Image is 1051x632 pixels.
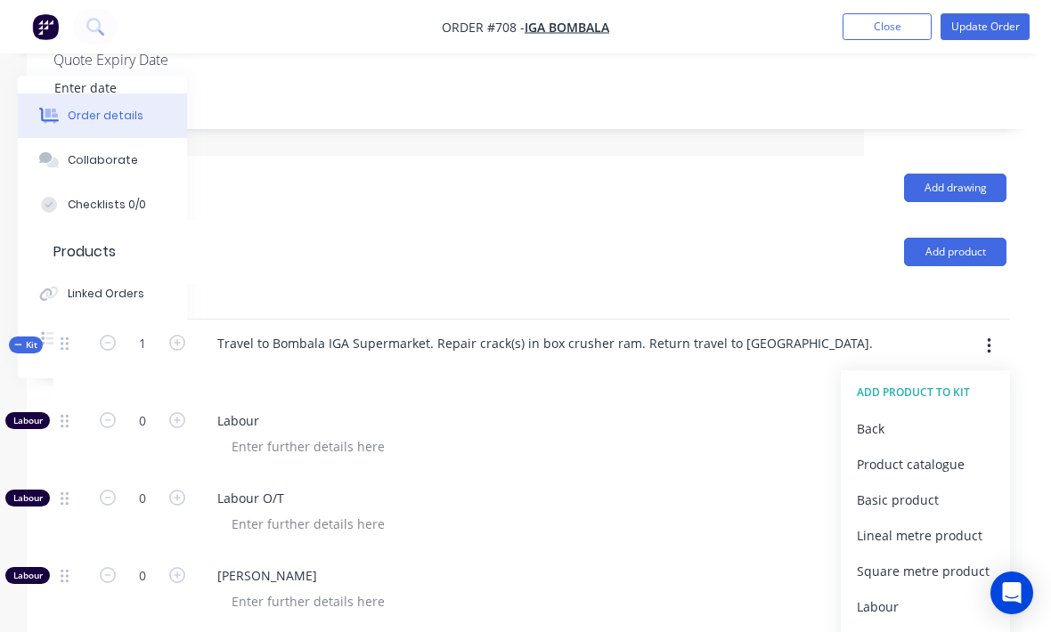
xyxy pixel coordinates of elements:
[18,316,187,361] button: Timeline
[42,75,264,101] input: Enter date
[5,490,50,506] div: Labour
[18,138,187,182] button: Collaborate
[857,451,994,477] div: Product catalogue
[18,227,187,271] button: Tracking
[5,412,50,429] div: Labour
[68,197,146,213] div: Checklists 0/0
[843,13,932,40] button: Close
[904,174,1006,202] button: Add drawing
[857,381,994,404] div: ADD PRODUCT TO KIT
[857,523,994,548] div: Lineal metre product
[18,182,187,227] button: Checklists 0/0
[14,338,37,352] span: Kit
[857,487,994,513] div: Basic product
[18,93,187,138] button: Order details
[68,108,143,124] div: Order details
[53,49,276,70] label: Quote Expiry Date
[990,571,1033,614] div: Open Intercom Messenger
[32,13,59,40] img: Factory
[217,411,901,430] span: Labour
[53,241,116,263] div: Products
[217,566,901,585] span: [PERSON_NAME]
[857,594,994,620] div: Labour
[941,13,1030,40] button: Update Order
[203,330,887,356] div: Travel to Bombala IGA Supermarket. Repair crack(s) in box crusher ram. Return travel to [GEOGRAPH...
[68,152,138,168] div: Collaborate
[68,286,144,302] div: Linked Orders
[5,567,50,584] div: Labour
[857,416,994,442] div: Back
[525,19,609,36] a: IGA BOMBALA
[442,19,525,36] span: Order #708 -
[9,336,43,353] button: Kit
[18,271,187,316] button: Linked Orders
[217,489,901,507] span: Labour O/T
[904,238,1006,266] button: Add product
[857,558,994,584] div: Square metre product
